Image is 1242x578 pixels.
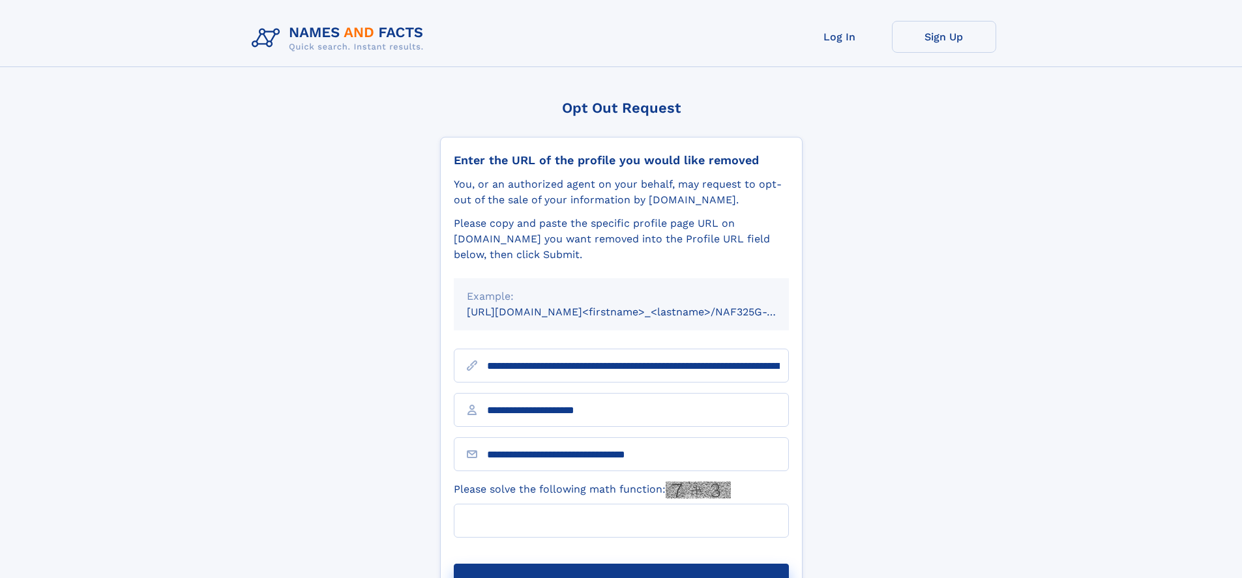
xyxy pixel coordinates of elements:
div: Example: [467,289,776,304]
div: Enter the URL of the profile you would like removed [454,153,789,167]
div: You, or an authorized agent on your behalf, may request to opt-out of the sale of your informatio... [454,177,789,208]
small: [URL][DOMAIN_NAME]<firstname>_<lastname>/NAF325G-xxxxxxxx [467,306,814,318]
div: Please copy and paste the specific profile page URL on [DOMAIN_NAME] you want removed into the Pr... [454,216,789,263]
a: Log In [788,21,892,53]
div: Opt Out Request [440,100,803,116]
label: Please solve the following math function: [454,482,731,499]
img: Logo Names and Facts [246,21,434,56]
a: Sign Up [892,21,996,53]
